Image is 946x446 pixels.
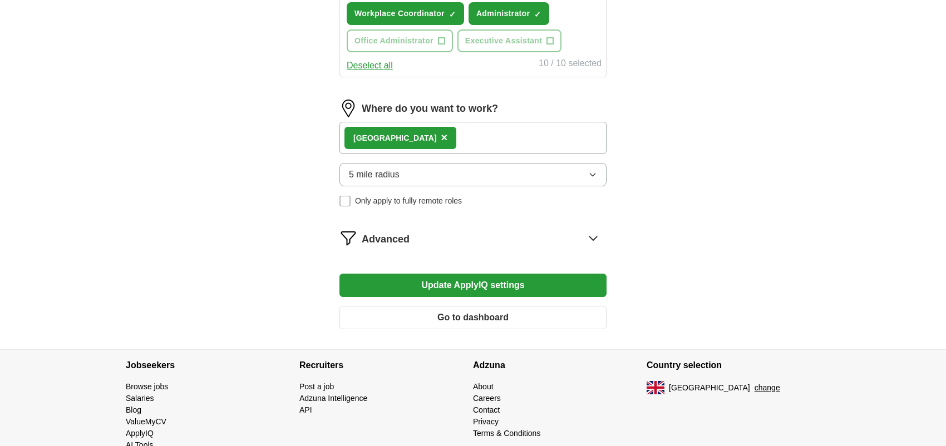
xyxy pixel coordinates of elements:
a: Salaries [126,394,154,403]
a: Contact [473,405,500,414]
input: Only apply to fully remote roles [339,196,351,207]
a: API [299,405,312,414]
img: UK flag [647,381,664,394]
span: Advanced [362,232,410,247]
a: Adzuna Intelligence [299,394,367,403]
div: [GEOGRAPHIC_DATA] [353,132,437,144]
button: Office Administrator [347,29,453,52]
button: Executive Assistant [457,29,561,52]
a: ApplyIQ [126,429,154,438]
a: Privacy [473,417,499,426]
button: 5 mile radius [339,163,607,186]
span: × [441,131,448,143]
a: Blog [126,405,141,414]
a: About [473,382,494,391]
span: Executive Assistant [465,35,542,47]
img: filter [339,229,357,247]
button: Deselect all [347,59,393,72]
label: Where do you want to work? [362,101,498,116]
span: Office Administrator [354,35,433,47]
button: Workplace Coordinator✓ [347,2,464,25]
img: location.png [339,100,357,117]
a: ValueMyCV [126,417,166,426]
a: Careers [473,394,501,403]
span: Administrator [476,8,530,19]
span: [GEOGRAPHIC_DATA] [669,382,750,394]
button: × [441,130,448,146]
span: Workplace Coordinator [354,8,445,19]
div: 10 / 10 selected [539,57,602,72]
h4: Country selection [647,350,820,381]
button: Update ApplyIQ settings [339,274,607,297]
span: 5 mile radius [349,168,400,181]
span: ✓ [534,10,541,19]
button: Go to dashboard [339,306,607,329]
span: Only apply to fully remote roles [355,195,462,207]
span: ✓ [449,10,456,19]
button: Administrator✓ [469,2,549,25]
a: Browse jobs [126,382,168,391]
a: Post a job [299,382,334,391]
a: Terms & Conditions [473,429,540,438]
button: change [755,382,780,394]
